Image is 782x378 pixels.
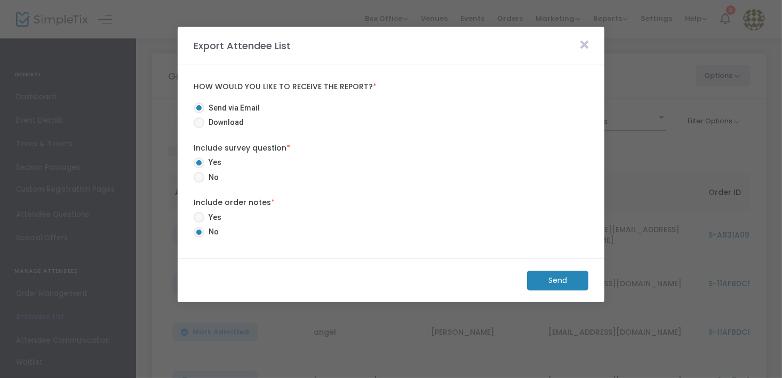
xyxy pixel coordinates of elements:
m-panel-header: Export Attendee List [178,27,604,65]
span: Yes [204,212,221,223]
span: Send via Email [204,103,260,114]
m-panel-title: Export Attendee List [188,38,296,53]
span: Download [204,117,244,128]
span: No [204,172,219,183]
label: Include order notes [194,197,588,208]
span: Yes [204,157,221,168]
m-button: Send [527,271,588,290]
span: No [204,226,219,238]
label: Include survey question [194,143,588,154]
label: How would you like to receive the report? [194,82,588,92]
